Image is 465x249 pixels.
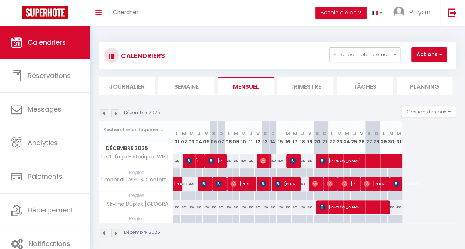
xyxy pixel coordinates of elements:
[306,154,314,168] div: 220
[158,77,214,95] li: Semaine
[314,121,321,154] th: 20
[22,6,68,19] img: Super Booking
[232,154,240,168] div: 220
[327,177,337,191] span: [PERSON_NAME]
[260,177,270,191] span: [PERSON_NAME]
[203,200,210,214] div: 230
[279,130,282,137] abbr: L
[99,77,155,95] li: Journalier
[331,130,333,137] abbr: L
[28,38,66,47] span: Calendriers
[181,200,188,214] div: 230
[240,121,247,154] th: 10
[277,77,333,95] li: Trimestre
[286,130,290,137] abbr: M
[260,154,270,168] span: [PERSON_NAME]
[240,154,247,168] div: 220
[277,154,284,168] div: 220
[351,121,358,154] th: 25
[269,121,277,154] th: 14
[28,172,63,181] span: Paiements
[409,7,431,17] span: Rayan
[240,200,247,214] div: 230
[269,154,277,168] div: 220
[99,215,173,223] span: Règles
[28,239,70,248] span: Notifications
[201,177,211,191] span: [PERSON_NAME]
[124,109,160,116] p: Décembre 2025
[99,143,173,154] span: Décembre 2025
[255,200,262,214] div: 230
[188,121,195,154] th: 03
[28,105,61,114] span: Messages
[205,130,208,137] abbr: V
[198,130,201,137] abbr: J
[284,121,292,154] th: 16
[255,121,262,154] th: 12
[208,154,226,168] span: [PERSON_NAME]
[389,130,394,137] abbr: M
[100,177,166,183] span: l'imperial |WIFI| & Confort
[176,130,178,137] abbr: L
[269,200,277,214] div: 230
[195,121,203,154] th: 04
[393,177,427,191] span: [PERSON_NAME]
[353,130,356,137] abbr: J
[277,121,284,154] th: 15
[284,200,292,214] div: 230
[337,130,342,137] abbr: M
[373,121,380,154] th: 28
[219,130,223,137] abbr: D
[234,130,238,137] abbr: M
[411,47,447,62] button: Actions
[247,154,255,168] div: 220
[306,121,314,154] th: 19
[360,130,363,137] abbr: V
[395,121,402,154] th: 31
[388,121,395,154] th: 30
[218,77,274,95] li: Mensuel
[218,121,225,154] th: 07
[232,121,240,154] th: 09
[380,121,388,154] th: 29
[170,177,178,191] a: [PERSON_NAME]
[290,154,300,168] span: [PERSON_NAME]
[264,130,267,137] abbr: S
[329,47,400,62] button: Filtrer par hébergement
[232,200,240,214] div: 230
[228,130,230,137] abbr: L
[319,200,388,214] span: [PERSON_NAME]
[336,121,343,154] th: 23
[321,121,328,154] th: 21
[299,121,306,154] th: 18
[225,154,232,168] div: 220
[364,177,388,191] span: [PERSON_NAME]
[100,200,174,208] span: Skyline Duplex [GEOGRAPHIC_DATA]
[247,200,255,214] div: 230
[28,71,71,80] span: Réservations
[262,121,269,154] th: 13
[299,200,306,214] div: 230
[393,7,404,18] img: ...
[337,77,393,95] li: Tâches
[173,121,181,154] th: 01
[203,121,210,154] th: 05
[210,200,218,214] div: 230
[365,121,373,154] th: 27
[343,121,351,154] th: 24
[401,106,456,117] button: Gestion des prix
[256,130,260,137] abbr: V
[225,121,232,154] th: 08
[182,130,186,137] abbr: M
[188,200,195,214] div: 230
[312,177,322,191] span: [PERSON_NAME]
[99,191,173,199] span: Règles
[358,121,365,154] th: 26
[124,229,160,236] p: Décembre 2025
[301,130,304,137] abbr: J
[292,200,299,214] div: 230
[216,177,226,191] span: [PERSON_NAME]
[113,8,138,16] span: Chercher
[99,168,173,177] span: Règles
[173,200,181,214] div: 230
